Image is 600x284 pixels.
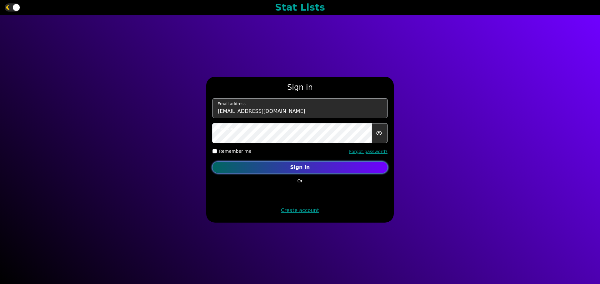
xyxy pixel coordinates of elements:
[268,187,332,201] iframe: Sign in with Google Button
[212,83,387,92] h3: Sign in
[275,2,325,13] h1: Stat Lists
[219,148,252,155] label: Remember me
[294,178,306,184] span: Or
[349,149,387,154] a: Forgot password?
[212,162,387,173] button: Sign In
[281,207,319,213] a: Create account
